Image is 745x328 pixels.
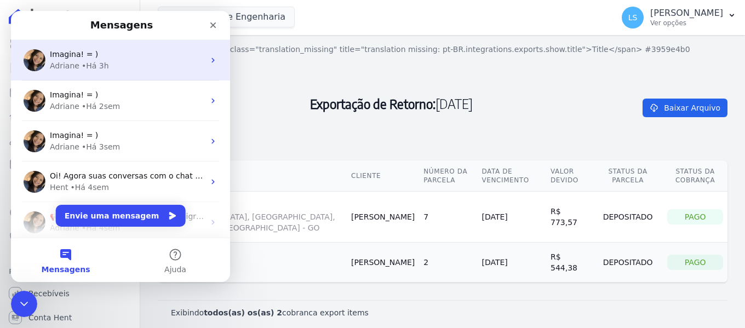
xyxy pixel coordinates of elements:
[546,192,593,243] td: R$ 773,57
[71,90,109,101] div: • Há 2sem
[593,160,663,192] th: Status da Parcela
[4,33,135,55] a: Visão Geral
[4,226,135,248] a: Negativação
[13,79,35,101] img: Profile image for Adriane
[9,265,131,278] div: Plataformas
[435,95,473,112] span: [DATE]
[71,130,109,142] div: • Há 3sem
[4,202,135,223] a: Crédito
[167,202,342,233] a: Ap. 1005-B[GEOGRAPHIC_DATA], [GEOGRAPHIC_DATA], Aparecida de [GEOGRAPHIC_DATA] - GO
[477,192,546,243] td: [DATE]
[39,49,68,61] div: Adriane
[31,255,79,262] span: Mensagens
[39,79,87,88] span: Imagina! = )
[28,288,70,299] span: Recebíveis
[153,255,175,262] span: Ajuda
[4,105,135,127] a: Lotes
[11,11,230,282] iframe: Intercom live chat
[546,160,593,192] th: Valor devido
[628,14,638,21] span: LS
[39,211,68,223] div: Adriane
[39,171,58,182] div: Hent
[39,90,68,101] div: Adriane
[650,8,723,19] p: [PERSON_NAME]
[4,153,135,175] a: Minha Carteira
[13,200,35,222] img: Profile image for Adriane
[597,255,658,270] div: Depositado
[347,192,419,243] td: [PERSON_NAME]
[171,307,369,318] p: Exibindo cobranca export items
[167,211,342,233] span: [GEOGRAPHIC_DATA], [GEOGRAPHIC_DATA], Aparecida de [GEOGRAPHIC_DATA] - GO
[203,44,690,55] a: <span class="translation_missing" title="translation missing: pt-BR.integrations.exports.show.tit...
[4,283,135,304] a: Recebíveis
[158,55,625,152] h2: Exportação de Retorno:
[39,120,87,129] span: Imagina! = )
[60,171,98,182] div: • Há 4sem
[4,129,135,151] a: Clientes
[419,243,477,283] td: 2
[158,160,347,192] th: Contrato
[477,243,546,283] td: [DATE]
[71,211,109,223] div: • Há 4sem
[204,308,282,317] b: todos(as) os(as) 2
[643,99,727,117] a: Baixar Arquivo
[11,291,37,317] iframe: Intercom live chat
[4,177,135,199] a: Transferências
[45,194,175,216] button: Envie uma mensagem
[477,160,546,192] th: Data de Vencimento
[419,192,477,243] td: 7
[158,7,295,27] button: Louly Caixe Engenharia
[663,160,727,192] th: Status da Cobrança
[28,312,72,323] span: Conta Hent
[650,19,723,27] p: Ver opções
[110,227,219,271] button: Ajuda
[13,119,35,141] img: Profile image for Adriane
[4,81,135,103] a: Parcelas
[419,160,477,192] th: Número da Parcela
[39,160,300,169] span: Oi! Agora suas conversas com o chat ficam aqui. Clique para falar...
[667,209,723,225] div: Pago
[13,160,35,182] img: Profile image for Adriane
[613,2,745,33] button: LS [PERSON_NAME] Ver opções
[71,49,98,61] div: • Há 3h
[667,255,723,270] div: Pago
[13,38,35,60] img: Profile image for Adriane
[546,243,593,283] td: R$ 544,38
[39,39,87,48] span: Imagina! = )
[597,209,658,225] div: Depositado
[39,130,68,142] div: Adriane
[347,160,419,192] th: Cliente
[158,44,727,55] nav: Breadcrumb
[347,243,419,283] td: [PERSON_NAME]
[4,57,135,79] a: Contratos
